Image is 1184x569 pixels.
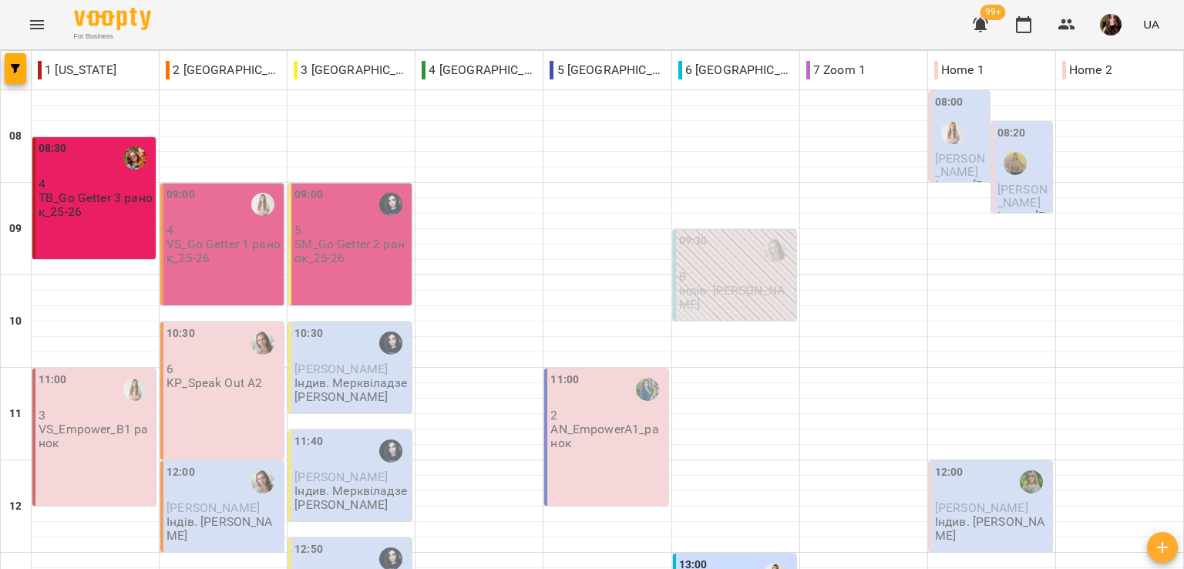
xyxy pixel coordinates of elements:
[550,61,664,79] p: 5 [GEOGRAPHIC_DATA]
[39,177,153,190] p: 4
[1137,10,1165,39] button: UA
[550,423,664,449] p: AN_EmpowerA1_ранок
[9,128,22,145] h6: 08
[294,224,409,237] p: 5
[935,464,964,481] label: 12:00
[166,187,195,204] label: 09:00
[74,32,151,42] span: For Business
[935,94,964,111] label: 08:00
[550,372,579,389] label: 11:00
[294,376,409,403] p: Індив. Мерквіладзе [PERSON_NAME]
[636,378,659,401] img: Нетеса Альона Станіславівна
[679,233,708,250] label: 09:30
[806,61,866,79] p: 7 Zoom 1
[997,182,1048,210] span: [PERSON_NAME]
[39,372,67,389] label: 11:00
[9,313,22,330] h6: 10
[935,179,987,219] p: Індив. [PERSON_NAME]
[123,146,146,170] img: Божко Тетяна Олексіївна
[166,237,281,264] p: VS_Go Getter 1 ранок_25-26
[379,439,402,463] img: Мерквіладзе Саломе Теймуразівна
[935,500,1028,515] span: [PERSON_NAME]
[379,193,402,216] img: Мерквіладзе Саломе Теймуразівна
[294,433,323,450] label: 11:40
[941,121,964,144] img: Михно Віта Олександрівна
[251,470,274,493] img: Пасєка Катерина Василівна
[74,8,151,30] img: Voopty Logo
[935,515,1049,542] p: Індив. [PERSON_NAME]
[935,151,985,179] span: [PERSON_NAME]
[294,61,409,79] p: 3 [GEOGRAPHIC_DATA]
[9,221,22,237] h6: 09
[39,409,153,422] p: 3
[38,61,116,79] p: 1 [US_STATE]
[934,61,984,79] p: Home 1
[980,5,1006,20] span: 99+
[166,362,281,375] p: 6
[1004,152,1027,175] img: Бринько Анастасія Сергіївна
[997,210,1049,250] p: Індив. [PERSON_NAME]
[39,423,153,449] p: VS_Empower_B1 ранок
[294,237,409,264] p: SM_Go Getter 2 ранок_25-26
[1062,61,1112,79] p: Home 2
[166,500,260,515] span: [PERSON_NAME]
[9,406,22,423] h6: 11
[379,332,402,355] img: Мерквіладзе Саломе Теймуразівна
[679,284,793,311] p: Індів. [PERSON_NAME]
[1143,16,1159,32] span: UA
[764,239,787,262] img: Пасєка Катерина Василівна
[294,362,388,376] span: [PERSON_NAME]
[18,6,55,43] button: Menu
[251,193,274,216] img: Михно Віта Олександрівна
[166,515,281,542] p: Індів. [PERSON_NAME]
[678,61,793,79] p: 6 [GEOGRAPHIC_DATA]
[1147,532,1178,563] button: Створити урок
[123,378,146,401] img: Михно Віта Олександрівна
[9,498,22,515] h6: 12
[166,224,281,237] p: 4
[294,187,323,204] label: 09:00
[39,191,153,218] p: TB_Go Getter 3 ранок_25-26
[294,325,323,342] label: 10:30
[550,409,664,422] p: 2
[422,61,536,79] p: 4 [GEOGRAPHIC_DATA]
[679,270,793,283] p: 0
[166,325,195,342] label: 10:30
[294,541,323,558] label: 12:50
[166,464,195,481] label: 12:00
[1020,470,1043,493] img: Дворова Ксенія Василівна
[294,484,409,511] p: Індив. Мерквіладзе [PERSON_NAME]
[997,125,1026,142] label: 08:20
[294,470,388,484] span: [PERSON_NAME]
[166,61,281,79] p: 2 [GEOGRAPHIC_DATA]
[39,140,67,157] label: 08:30
[251,332,274,355] img: Пасєка Катерина Василівна
[166,376,262,389] p: KP_Speak Out A2
[1100,14,1122,35] img: 45e54b37f8f6addb23e1e99c357fcd7a.jpeg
